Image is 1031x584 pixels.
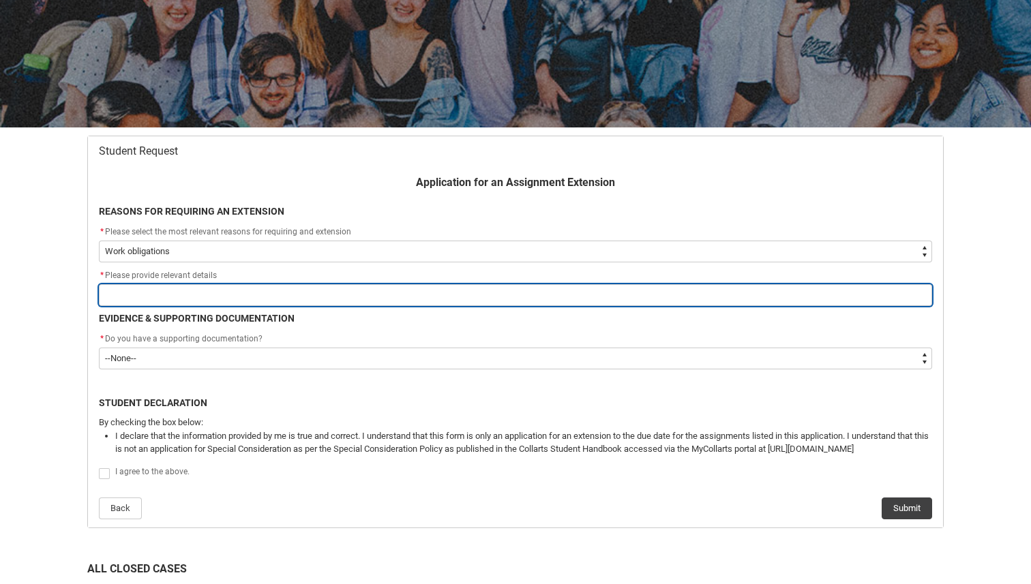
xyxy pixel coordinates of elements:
[87,561,944,582] h2: All Closed Cases
[99,144,178,158] span: Student Request
[87,136,944,528] article: Redu_Student_Request flow
[115,429,932,456] li: I declare that the information provided by me is true and correct. I understand that this form is...
[99,206,284,217] b: REASONS FOR REQUIRING AN EXTENSION
[99,497,142,519] button: Back
[105,227,351,236] span: Please select the most relevant reasons for requiring and extension
[882,497,932,519] button: Submit
[99,271,217,280] span: Please provide relevant details
[416,176,615,189] b: Application for an Assignment Extension
[100,227,104,236] abbr: required
[105,334,263,343] span: Do you have a supporting documentation?
[99,397,207,408] b: STUDENT DECLARATION
[99,416,932,429] p: By checking the box below:
[99,313,295,324] b: EVIDENCE & SUPPORTING DOCUMENTATION
[100,271,104,280] abbr: required
[115,467,190,476] span: I agree to the above.
[100,334,104,343] abbr: required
